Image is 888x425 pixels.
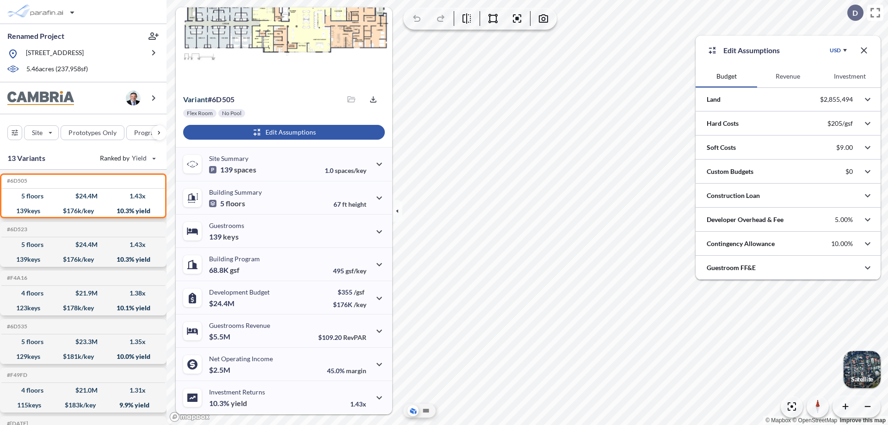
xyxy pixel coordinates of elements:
[134,128,160,137] p: Program
[707,167,753,176] p: Custom Budgets
[209,388,265,396] p: Investment Returns
[231,399,247,408] span: yield
[342,200,347,208] span: ft
[765,417,791,424] a: Mapbox
[831,240,853,248] p: 10.00%
[346,367,366,375] span: margin
[209,299,236,308] p: $24.4M
[333,301,366,308] p: $176K
[707,95,721,104] p: Land
[92,151,162,166] button: Ranked by Yield
[209,165,256,174] p: 139
[696,65,757,87] button: Budget
[183,95,234,104] p: # 6d505
[844,351,881,388] button: Switcher ImageSatellite
[226,199,245,208] span: floors
[851,376,873,383] p: Satellite
[830,47,841,54] div: USD
[183,125,385,140] button: Edit Assumptions
[707,191,760,200] p: Construction Loan
[5,275,27,281] h5: Click to copy the code
[5,372,27,378] h5: Click to copy the code
[820,95,853,104] p: $2,855,494
[24,125,59,140] button: Site
[757,65,819,87] button: Revenue
[132,154,147,163] span: Yield
[187,110,213,117] p: Flex Room
[845,167,853,176] p: $0
[209,199,245,208] p: 5
[707,143,736,152] p: Soft Costs
[68,128,117,137] p: Prototypes Only
[835,216,853,224] p: 5.00%
[5,226,27,233] h5: Click to copy the code
[209,332,232,341] p: $5.5M
[723,45,780,56] p: Edit Assumptions
[5,178,27,184] h5: Click to copy the code
[345,267,366,275] span: gsf/key
[209,365,232,375] p: $2.5M
[230,265,240,275] span: gsf
[343,333,366,341] span: RevPAR
[7,31,64,41] p: Renamed Project
[333,200,366,208] p: 67
[354,288,364,296] span: /gsf
[126,91,141,105] img: user logo
[234,165,256,174] span: spaces
[327,367,366,375] p: 45.0%
[126,125,176,140] button: Program
[350,400,366,408] p: 1.43x
[707,119,739,128] p: Hard Costs
[852,9,858,17] p: D
[792,417,837,424] a: OpenStreetMap
[32,128,43,137] p: Site
[209,265,240,275] p: 68.8K
[222,110,241,117] p: No Pool
[707,239,775,248] p: Contingency Allowance
[209,288,270,296] p: Development Budget
[5,323,27,330] h5: Click to copy the code
[26,48,84,60] p: [STREET_ADDRESS]
[209,222,244,229] p: Guestrooms
[819,65,881,87] button: Investment
[209,321,270,329] p: Guestrooms Revenue
[209,255,260,263] p: Building Program
[61,125,124,140] button: Prototypes Only
[844,351,881,388] img: Switcher Image
[209,399,247,408] p: 10.3%
[7,91,74,105] img: BrandImage
[209,232,239,241] p: 139
[827,119,853,128] p: $205/gsf
[183,95,208,104] span: Variant
[200,69,248,76] p: View Floorplans
[707,263,756,272] p: Guestroom FF&E
[223,232,239,241] span: keys
[333,288,366,296] p: $355
[354,301,366,308] span: /key
[707,215,783,224] p: Developer Overhead & Fee
[348,200,366,208] span: height
[420,405,432,416] button: Site Plan
[840,417,886,424] a: Improve this map
[836,143,853,152] p: $9.00
[318,333,366,341] p: $109.20
[169,412,210,422] a: Mapbox homepage
[335,166,366,174] span: spaces/key
[209,154,248,162] p: Site Summary
[209,355,273,363] p: Net Operating Income
[325,166,366,174] p: 1.0
[407,405,419,416] button: Aerial View
[7,153,45,164] p: 13 Variants
[333,267,366,275] p: 495
[209,188,262,196] p: Building Summary
[26,64,88,74] p: 5.46 acres ( 237,958 sf)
